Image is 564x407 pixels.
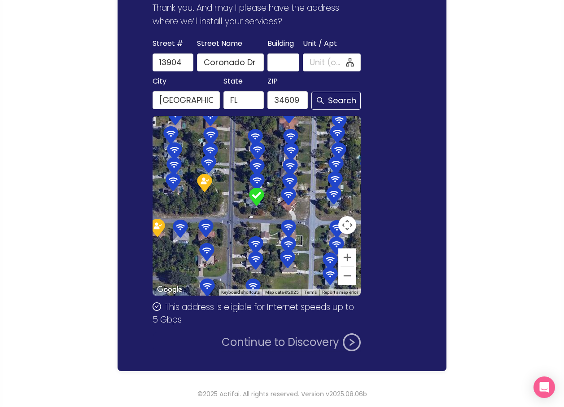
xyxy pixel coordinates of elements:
div: Open Intercom Messenger [533,376,555,398]
input: FL [223,91,264,109]
input: 34609 [267,91,308,109]
span: State [223,75,243,88]
a: Report a map error [322,290,358,295]
span: Building [267,37,294,50]
span: ZIP [267,75,278,88]
input: Coronado Dr [197,53,264,71]
input: Spring Hill [153,91,219,109]
button: Map camera controls [338,216,356,234]
span: Map data ©2025 [265,290,299,295]
span: This address is eligible for Internet speeds up to 5 Gbps [153,301,354,326]
span: Unit / Apt [303,37,337,50]
a: Open this area in Google Maps (opens a new window) [155,284,184,296]
span: apartment [346,58,354,66]
button: Zoom in [338,248,356,266]
button: Continue to Discovery [222,333,361,351]
input: 13904 [153,53,193,71]
span: Street # [153,37,183,50]
span: Street Name [197,37,242,50]
span: check-circle [153,302,161,311]
a: Terms [304,290,317,295]
img: Google [155,284,184,296]
button: Zoom out [338,267,356,285]
span: City [153,75,166,88]
button: Search [311,92,361,110]
p: Thank you. And may I please have the address where we’ll install your services? [153,1,364,28]
input: Unit (optional) [310,56,345,69]
button: Keyboard shortcuts [221,289,260,296]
